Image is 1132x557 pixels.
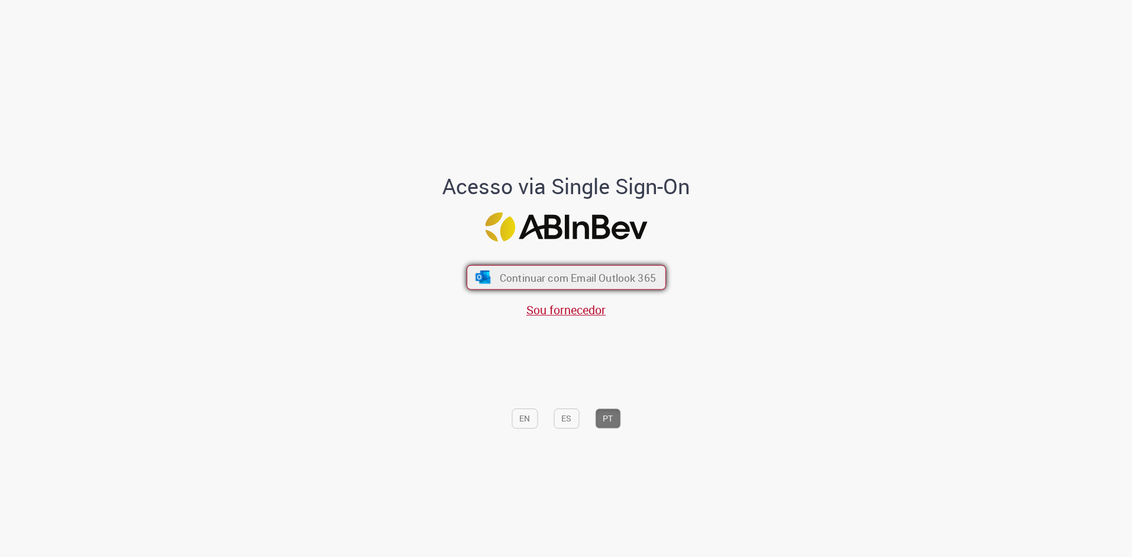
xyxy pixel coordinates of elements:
[595,408,620,429] button: PT
[485,213,647,242] img: Logo ABInBev
[499,271,655,284] span: Continuar com Email Outlook 365
[402,175,731,199] h1: Acesso via Single Sign-On
[467,265,666,290] button: ícone Azure/Microsoft 360 Continuar com Email Outlook 365
[512,408,538,429] button: EN
[554,408,579,429] button: ES
[474,271,491,284] img: ícone Azure/Microsoft 360
[526,302,606,318] a: Sou fornecedor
